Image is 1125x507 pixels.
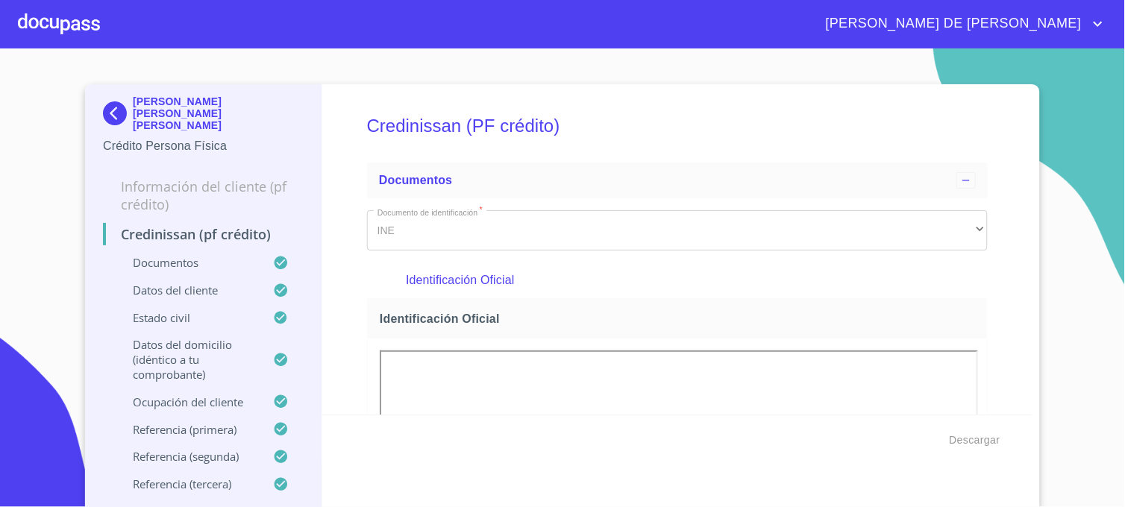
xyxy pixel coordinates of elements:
[380,311,981,327] span: Identificación Oficial
[103,255,273,270] p: Documentos
[406,271,948,289] p: Identificación Oficial
[103,310,273,325] p: Estado Civil
[367,163,988,198] div: Documentos
[103,476,273,491] p: Referencia (tercera)
[815,12,1089,36] span: [PERSON_NAME] DE [PERSON_NAME]
[133,95,304,131] p: [PERSON_NAME] [PERSON_NAME] [PERSON_NAME]
[103,225,304,243] p: Credinissan (PF crédito)
[103,394,273,409] p: Ocupación del Cliente
[103,422,273,437] p: Referencia (primera)
[950,431,1000,450] span: Descargar
[103,177,304,213] p: Información del cliente (PF crédito)
[367,95,988,157] h5: Credinissan (PF crédito)
[815,12,1107,36] button: account of current user
[944,426,1006,454] button: Descargar
[103,449,273,464] p: Referencia (segunda)
[103,137,304,155] p: Crédito Persona Física
[367,210,988,251] div: INE
[103,337,273,382] p: Datos del domicilio (idéntico a tu comprobante)
[379,174,452,186] span: Documentos
[103,95,304,137] div: [PERSON_NAME] [PERSON_NAME] [PERSON_NAME]
[103,101,133,125] img: Docupass spot blue
[103,283,273,297] p: Datos del cliente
